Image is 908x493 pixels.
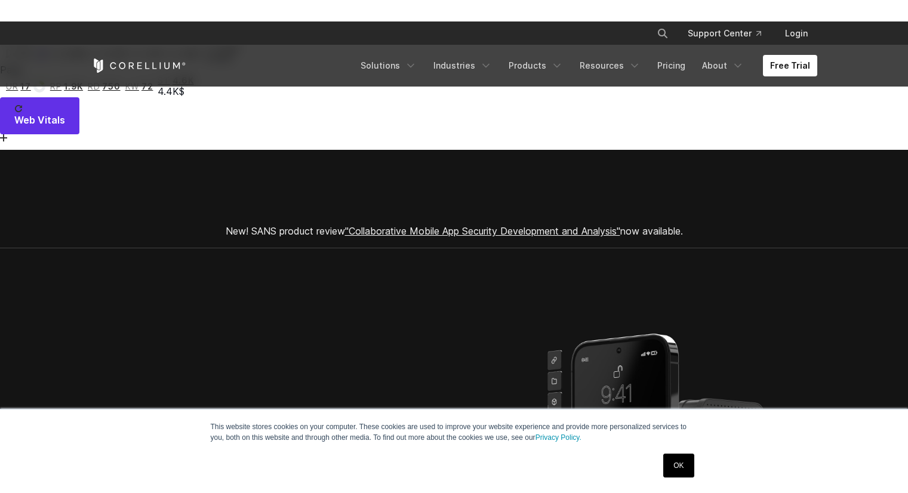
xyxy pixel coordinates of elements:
a: kw72 [125,82,153,91]
a: Free Trial [763,55,817,76]
span: 72 [141,82,153,91]
a: rd750 [88,82,121,91]
button: Search [652,23,673,44]
span: New! SANS product review now available. [226,225,683,237]
a: Solutions [353,55,424,76]
span: rp [50,82,61,91]
a: Products [501,55,570,76]
div: 4.4K$ [158,85,193,97]
a: Industries [426,55,499,76]
div: Navigation Menu [642,23,817,44]
span: Web Vitals [14,114,65,126]
a: Support Center [678,23,771,44]
a: Resources [572,55,648,76]
span: kw [125,82,139,91]
span: rd [88,82,100,91]
a: Corellium Home [91,58,186,73]
a: OK [663,454,694,477]
div: Navigation Menu [353,55,817,76]
a: ur17 [6,81,45,93]
a: rp1.9K [50,82,83,91]
a: Login [775,23,817,44]
span: 750 [102,82,120,91]
span: 17 [20,82,30,91]
span: 1.9K [64,82,83,91]
a: About [695,55,751,76]
a: Pricing [650,55,692,76]
p: This website stores cookies on your computer. These cookies are used to improve your website expe... [211,421,698,443]
a: Privacy Policy. [535,433,581,442]
a: "Collaborative Mobile App Security Development and Analysis" [345,225,620,237]
span: ur [6,82,18,91]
